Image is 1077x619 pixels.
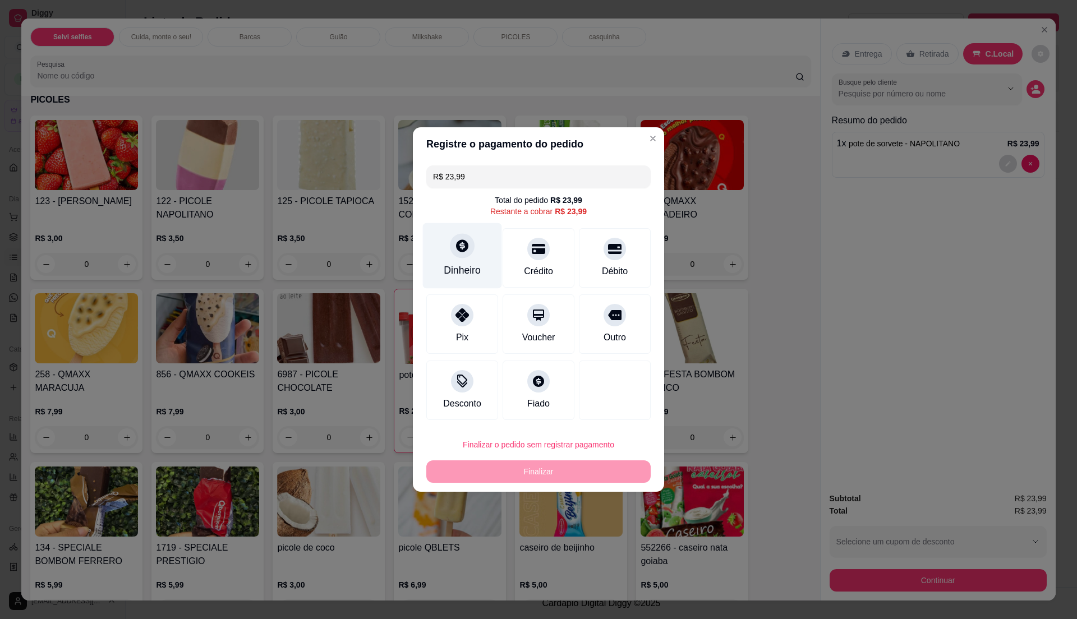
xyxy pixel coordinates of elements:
div: Voucher [522,331,555,344]
input: Ex.: hambúrguer de cordeiro [433,165,644,188]
div: Desconto [443,397,481,410]
div: R$ 23,99 [550,195,582,206]
div: Pix [456,331,468,344]
button: Finalizar o pedido sem registrar pagamento [426,433,651,456]
div: Débito [602,265,628,278]
button: Close [644,130,662,147]
div: Outro [604,331,626,344]
div: Restante a cobrar [490,206,587,217]
div: Fiado [527,397,550,410]
header: Registre o pagamento do pedido [413,127,664,161]
div: Total do pedido [495,195,582,206]
div: Dinheiro [444,263,481,278]
div: Crédito [524,265,553,278]
div: R$ 23,99 [555,206,587,217]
